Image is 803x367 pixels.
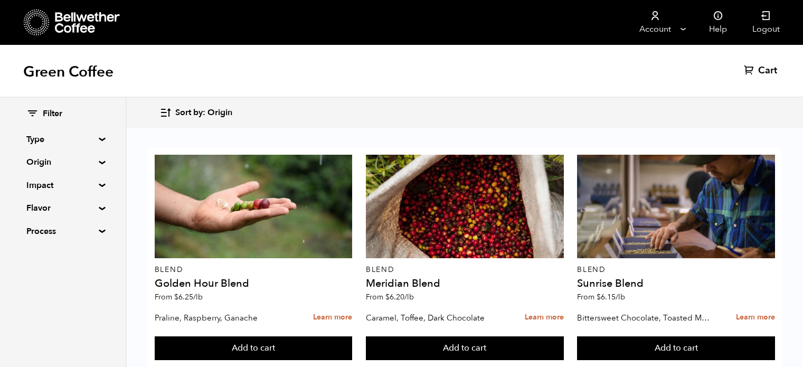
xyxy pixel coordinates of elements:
[366,292,414,302] span: From
[385,292,414,302] bdi: 6.20
[597,292,601,302] span: $
[175,107,232,119] span: Sort by: Origin
[43,108,62,120] span: Filter
[26,133,99,146] summary: Type
[577,278,775,289] h4: Sunrise Blend
[155,292,203,302] span: From
[366,336,564,361] button: Add to cart
[525,306,564,329] a: Learn more
[26,179,99,192] summary: Impact
[155,310,289,326] p: Praline, Raspberry, Ganache
[736,306,775,329] a: Learn more
[174,292,178,302] span: $
[159,100,232,125] button: Sort by: Origin
[385,292,390,302] span: $
[23,62,114,81] h1: Green Coffee
[577,292,625,302] span: From
[155,278,353,289] h4: Golden Hour Blend
[577,310,712,326] p: Bittersweet Chocolate, Toasted Marshmallow, Candied Orange, Praline
[758,64,777,77] span: Cart
[313,306,352,329] a: Learn more
[577,336,775,361] button: Add to cart
[26,225,99,238] summary: Process
[616,292,625,302] span: /lb
[193,292,203,302] span: /lb
[26,202,99,214] summary: Flavor
[744,64,780,77] a: Cart
[366,310,500,326] p: Caramel, Toffee, Dark Chocolate
[597,292,625,302] bdi: 6.15
[404,292,414,302] span: /lb
[366,266,564,274] p: Blend
[174,292,203,302] bdi: 6.25
[26,156,99,168] summary: Origin
[577,266,775,274] p: Blend
[155,266,353,274] p: Blend
[366,278,564,289] h4: Meridian Blend
[155,336,353,361] button: Add to cart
